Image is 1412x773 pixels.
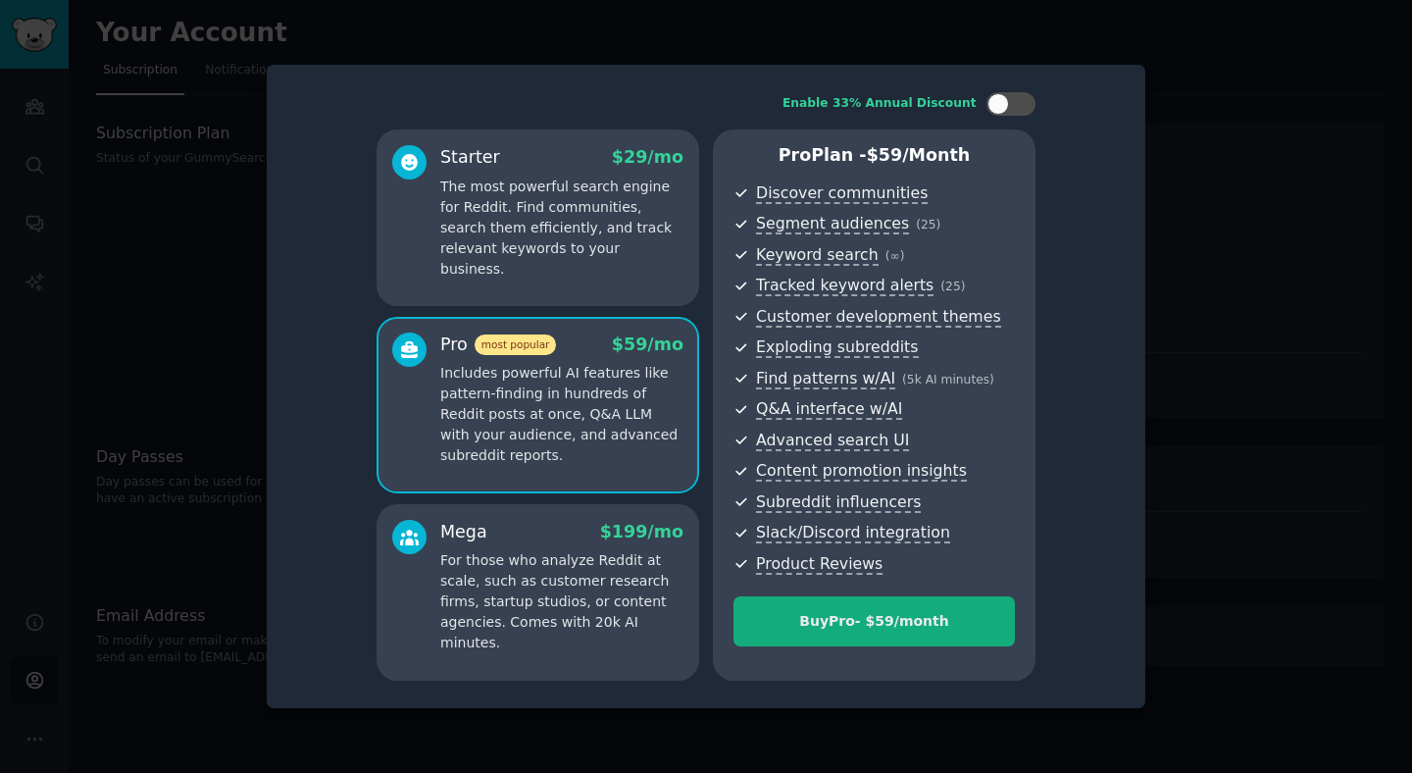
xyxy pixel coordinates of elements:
[440,363,683,466] p: Includes powerful AI features like pattern-finding in hundreds of Reddit posts at once, Q&A LLM w...
[440,333,556,357] div: Pro
[756,337,918,358] span: Exploding subreddits
[867,145,971,165] span: $ 59 /month
[600,522,683,541] span: $ 199 /mo
[756,369,895,389] span: Find patterns w/AI
[756,183,928,204] span: Discover communities
[756,431,909,451] span: Advanced search UI
[756,523,950,543] span: Slack/Discord integration
[612,147,683,167] span: $ 29 /mo
[916,218,940,232] span: ( 25 )
[440,177,683,280] p: The most powerful search engine for Reddit. Find communities, search them efficiently, and track ...
[902,373,994,386] span: ( 5k AI minutes )
[756,461,967,482] span: Content promotion insights
[756,307,1001,328] span: Customer development themes
[612,335,683,354] span: $ 59 /mo
[885,249,905,263] span: ( ∞ )
[756,214,909,234] span: Segment audiences
[756,399,902,420] span: Q&A interface w/AI
[440,145,500,170] div: Starter
[734,611,1014,632] div: Buy Pro - $ 59 /month
[440,550,683,653] p: For those who analyze Reddit at scale, such as customer research firms, startup studios, or conte...
[475,335,557,355] span: most popular
[782,95,977,113] div: Enable 33% Annual Discount
[756,554,882,575] span: Product Reviews
[940,280,965,293] span: ( 25 )
[733,143,1015,168] p: Pro Plan -
[756,276,933,296] span: Tracked keyword alerts
[756,245,879,266] span: Keyword search
[756,492,921,513] span: Subreddit influencers
[440,520,487,544] div: Mega
[733,596,1015,646] button: BuyPro- $59/month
